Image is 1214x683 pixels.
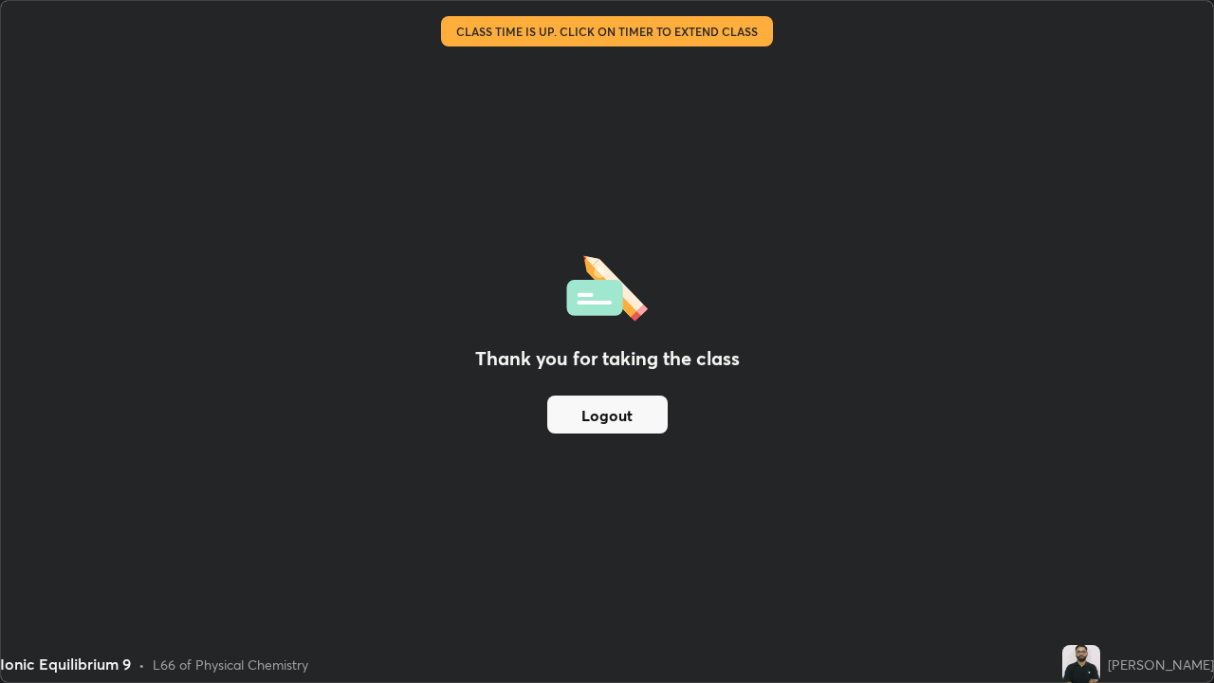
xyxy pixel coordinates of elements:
div: [PERSON_NAME] [1108,655,1214,674]
h2: Thank you for taking the class [475,344,740,373]
div: L66 of Physical Chemistry [153,655,308,674]
img: offlineFeedback.1438e8b3.svg [566,249,648,322]
button: Logout [547,396,668,434]
img: 5e6e13c1ec7d4a9f98ea3605e43f832c.jpg [1062,645,1100,683]
div: • [138,655,145,674]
